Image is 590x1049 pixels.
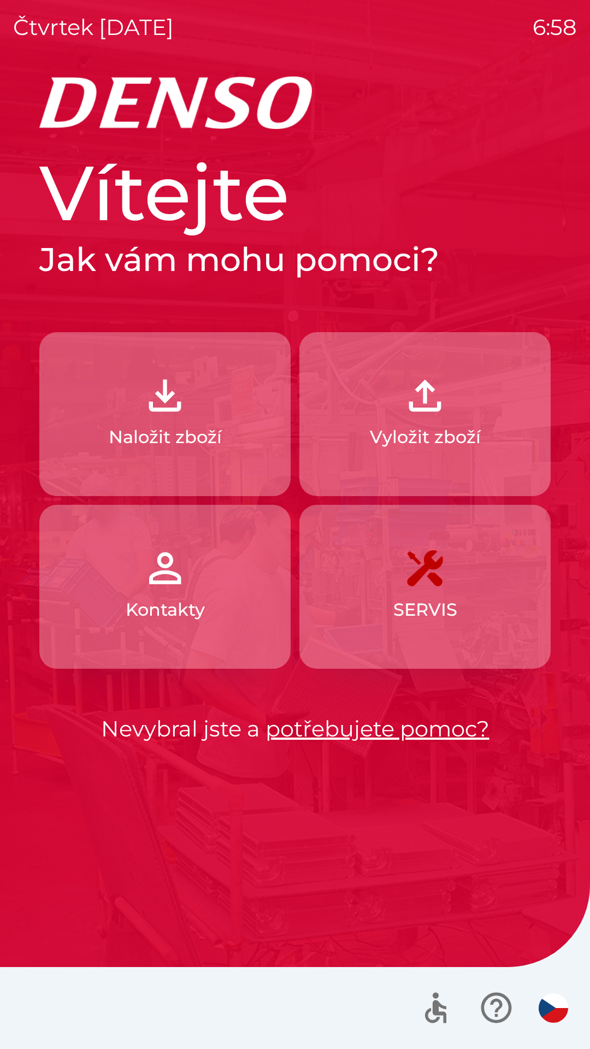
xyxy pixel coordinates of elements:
[299,332,551,496] button: Vyložit zboží
[265,715,489,742] a: potřebujete pomoc?
[13,11,174,44] p: čtvrtek [DATE]
[370,424,481,450] p: Vyložit zboží
[39,76,551,129] img: Logo
[39,239,551,280] h2: Jak vám mohu pomoci?
[39,712,551,745] p: Nevybral jste a
[141,544,189,592] img: 072f4d46-cdf8-44b2-b931-d189da1a2739.png
[393,597,457,623] p: SERVIS
[39,146,551,239] h1: Vítejte
[533,11,577,44] p: 6:58
[401,544,449,592] img: 7408382d-57dc-4d4c-ad5a-dca8f73b6e74.png
[39,505,291,669] button: Kontakty
[141,372,189,420] img: 918cc13a-b407-47b8-8082-7d4a57a89498.png
[109,424,222,450] p: Naložit zboží
[401,372,449,420] img: 2fb22d7f-6f53-46d3-a092-ee91fce06e5d.png
[39,332,291,496] button: Naložit zboží
[539,993,568,1023] img: cs flag
[299,505,551,669] button: SERVIS
[126,597,205,623] p: Kontakty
